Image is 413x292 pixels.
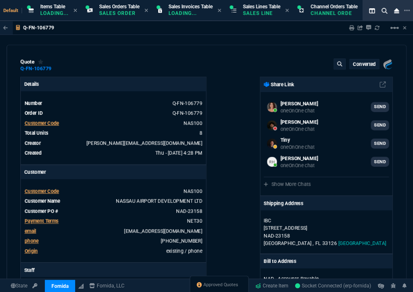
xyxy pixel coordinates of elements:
span: Total Units [24,130,48,136]
p: [PERSON_NAME] [280,100,318,107]
a: Global State [8,282,30,290]
nx-icon: Back to Table [3,25,8,31]
span: phone [24,238,39,244]
span: existing / phone [166,248,202,254]
span: Order ID [24,110,43,116]
span: 33126 [322,240,337,246]
p: Channel Order [310,10,352,17]
tr: undefined [24,197,203,205]
p: Share Link [264,81,294,88]
a: xander.arzola@fornida.com [264,117,389,134]
span: [GEOGRAPHIC_DATA] , [264,240,313,246]
tr: undefined [24,119,203,127]
p: Shipping Address [264,200,303,207]
tr: undefined [24,207,203,215]
span: Approved Quotes [203,282,238,288]
p: oneOnOne chat [280,126,318,132]
nx-icon: Open New Tab [404,7,410,15]
p: NAD - Accounts Payable [264,275,389,282]
span: email [24,228,36,234]
p: oneOnOne chat [280,107,318,114]
span: Sales Invoices Table [169,4,213,10]
a: SEND [371,157,389,167]
span: Customer Name [24,198,60,204]
tr: undefined [24,149,203,157]
span: Creator [24,140,41,146]
a: SEND [371,102,389,112]
p: Customer [21,165,206,179]
span: 8 [199,130,202,136]
tr: undefined [24,217,203,225]
span: FL [315,240,320,246]
nx-icon: Split Panels [366,6,378,16]
tr: accountspayables@nas.bs [24,227,203,235]
mat-icon: Example home icon [389,23,399,33]
a: Show More Chats [264,181,311,187]
a: Hide Workbench [403,24,406,31]
a: API TOKEN [30,282,40,290]
a: PcijdN3dJpfox5jwAABo [295,282,371,290]
span: Sales Orders Table [99,4,139,10]
p: Loading... [40,10,68,17]
span: Customer PO # [24,208,58,214]
p: oneOnOne chat [280,162,318,169]
span: Created [24,150,42,156]
p: Tiny [280,136,315,144]
a: NAS100 [183,120,202,126]
div: quote [20,58,44,65]
tr: 2427027213 [24,237,203,245]
p: [PERSON_NAME] [280,118,318,126]
nx-icon: Close Tab [217,7,221,14]
p: Details [21,77,206,91]
tr: undefined [24,129,203,137]
p: Sales Order [99,10,139,17]
tr: See Marketplace Order [24,109,203,117]
p: Staff [21,263,206,277]
span: See Marketplace Order [172,100,202,106]
p: Bill to Address [264,258,296,265]
p: [PERSON_NAME] [280,155,318,162]
span: Channel Orders Table [310,4,357,10]
nx-icon: Close Tab [285,7,289,14]
a: msbcCompanyName [87,282,127,290]
p: Q-FN-106779 [23,24,54,31]
a: SEND [371,139,389,148]
a: Create Item [252,280,292,292]
p: converted [353,61,376,68]
tr: undefined [24,139,203,147]
p: [STREET_ADDRESS] [264,224,389,232]
nx-icon: Close Tab [73,7,77,14]
nx-icon: Close Tab [144,7,148,14]
a: NAD-23158 [176,208,202,214]
span: Payment Terms [24,218,59,224]
a: ryan.neptune@fornida.com [264,135,389,152]
a: See Marketplace Order [172,110,202,116]
span: mohammed.wafek@fornida.com [86,140,202,146]
nx-icon: Close Workbench [391,6,402,16]
span: [GEOGRAPHIC_DATA] [338,240,386,246]
span: Socket Connected (erp-fornida) [295,283,371,289]
p: IBC [264,217,343,224]
a: Origin [24,248,38,254]
span: Customer Code [24,120,59,126]
a: NASSAU AIRPORT DEVELOPMENT LTD [116,198,202,204]
a: SEND [371,120,389,130]
span: Customer Code [24,188,59,194]
p: Loading... [169,10,210,17]
tr: undefined [24,187,203,195]
a: NET30 [187,218,202,224]
tr: See Marketplace Order [24,99,203,107]
tr: undefined [24,247,203,255]
a: [EMAIL_ADDRESS][DOMAIN_NAME] [124,228,202,234]
nx-icon: Search [378,6,391,16]
p: NAD-23158 [264,232,389,239]
span: Items Table [40,4,65,10]
span: Default [3,8,22,13]
a: Q-FN-106779 [20,68,51,69]
a: rob.henneberger@fornida.com [264,153,389,170]
span: 2025-08-28T16:28:03.297Z [155,150,202,156]
div: Add to Watchlist [38,58,44,65]
a: fiona.rossi@fornida.com [264,99,389,115]
span: Number [24,100,42,106]
span: NAS100 [183,188,202,194]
